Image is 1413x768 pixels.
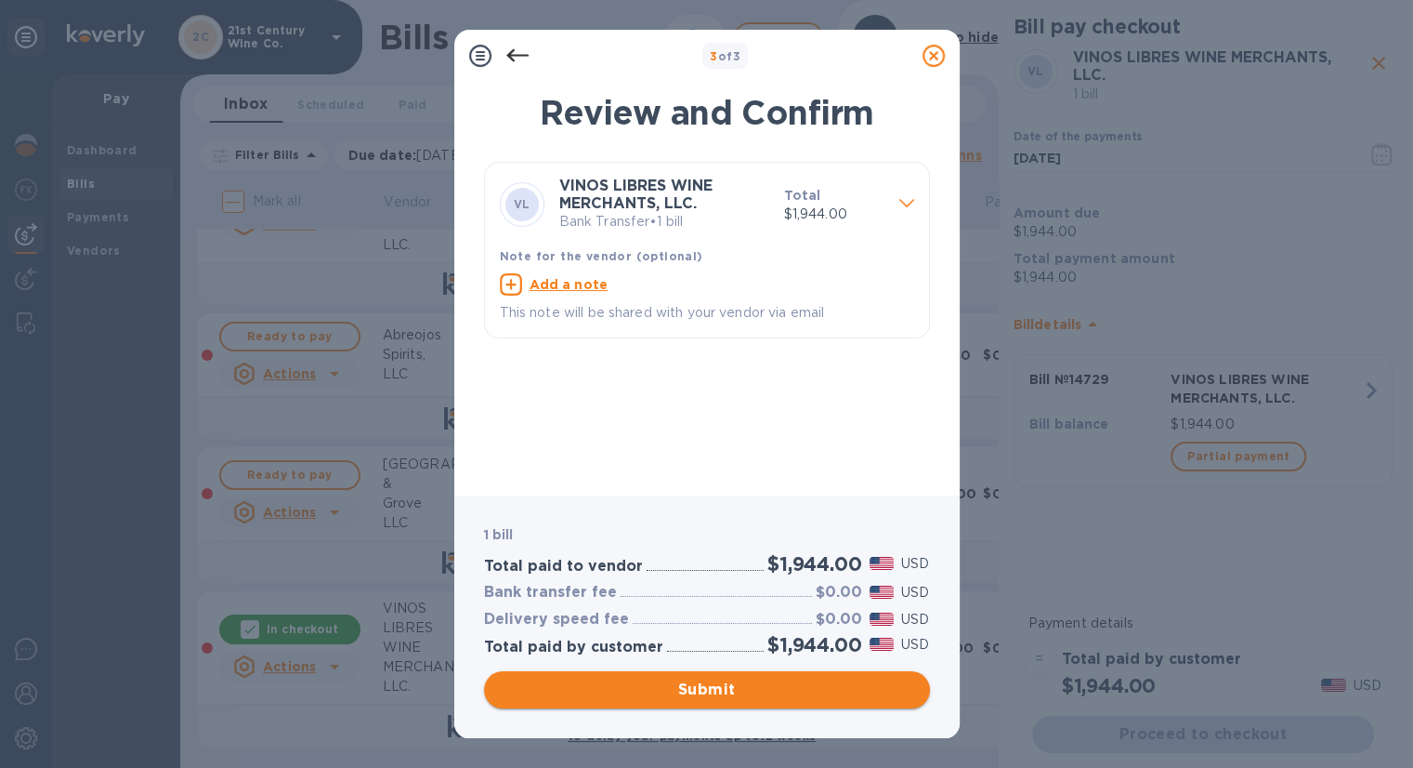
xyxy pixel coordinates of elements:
[870,557,895,570] img: USD
[870,586,895,599] img: USD
[767,633,861,656] h2: $1,944.00
[870,613,895,626] img: USD
[484,584,617,602] h3: Bank transfer fee
[530,277,608,292] u: Add a note
[484,639,663,656] h3: Total paid by customer
[500,178,914,323] div: VLVINOS LIBRES WINE MERCHANTS, LLC.Bank Transfer•1 billTotal$1,944.00Note for the vendor (optiona...
[784,205,884,224] p: $1,944.00
[710,49,740,63] b: of 3
[500,303,914,323] p: This note will be shared with your vendor via email
[901,635,929,655] p: USD
[816,611,862,629] h3: $0.00
[559,212,769,232] p: Bank Transfer • 1 bill
[767,552,861,576] h2: $1,944.00
[484,611,629,629] h3: Delivery speed fee
[816,584,862,602] h3: $0.00
[710,49,717,63] span: 3
[901,610,929,629] p: USD
[514,197,530,211] b: VL
[901,583,929,602] p: USD
[484,527,514,542] b: 1 bill
[500,249,703,263] b: Note for the vendor (optional)
[901,554,929,574] p: USD
[484,671,930,708] button: Submit
[484,558,643,576] h3: Total paid to vendor
[784,188,821,203] b: Total
[499,679,915,701] span: Submit
[559,177,713,212] b: VINOS LIBRES WINE MERCHANTS, LLC.
[484,93,930,132] h1: Review and Confirm
[870,638,895,651] img: USD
